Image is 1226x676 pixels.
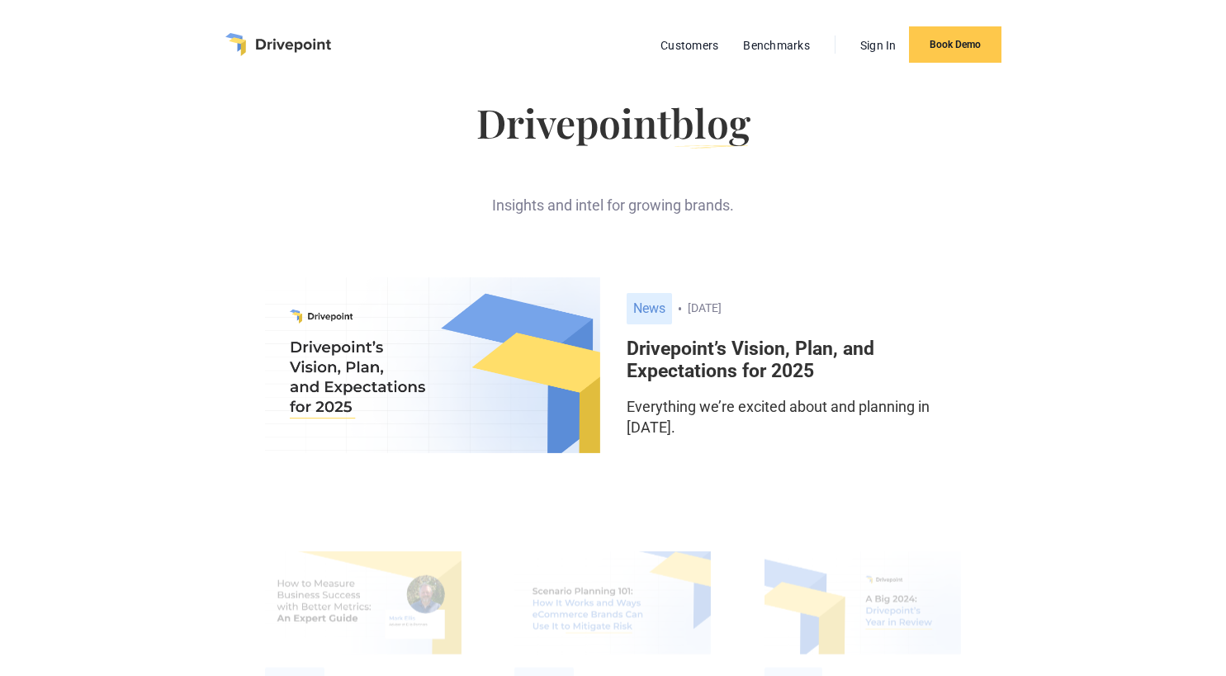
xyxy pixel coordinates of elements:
[265,102,961,142] h1: Drivepoint
[852,35,905,56] a: Sign In
[652,35,727,56] a: Customers
[909,26,1001,63] a: Book Demo
[265,168,961,215] div: Insights and intel for growing brands.
[225,33,331,56] a: home
[764,551,961,655] img: A Big 2024: Drivepoint’s Year in Review
[627,293,962,438] a: News[DATE]Drivepoint’s Vision, Plan, and Expectations for 2025Everything we’re excited about and ...
[265,551,462,655] img: How to Measure Business Success with Better Metrics: An Expert Guide
[514,551,711,655] img: Scenario Planning 101: How It Works and Ways eCommerce Brands Can Use It to Mitigate Risk
[627,293,672,324] div: News
[735,35,818,56] a: Benchmarks
[627,396,962,437] p: Everything we’re excited about and planning in [DATE].
[688,301,961,315] div: [DATE]
[627,338,962,383] h6: Drivepoint’s Vision, Plan, and Expectations for 2025
[671,96,750,149] span: blog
